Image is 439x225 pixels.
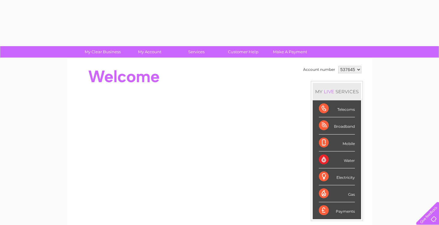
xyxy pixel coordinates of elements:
a: Customer Help [218,46,269,58]
div: Water [319,151,355,168]
div: Payments [319,202,355,219]
a: My Account [124,46,175,58]
div: Broadband [319,117,355,134]
a: Make A Payment [265,46,315,58]
div: Electricity [319,168,355,185]
div: Mobile [319,135,355,151]
a: My Clear Business [77,46,128,58]
a: Services [171,46,222,58]
div: LIVE [323,89,335,94]
div: Telecoms [319,100,355,117]
td: Account number [302,64,337,75]
div: Gas [319,185,355,202]
div: MY SERVICES [313,83,361,100]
